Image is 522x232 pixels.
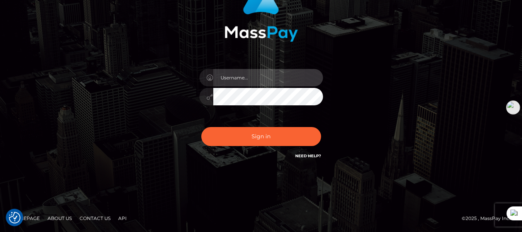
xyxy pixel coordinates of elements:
img: Revisit consent button [9,212,20,223]
a: Homepage [9,212,43,224]
button: Sign in [201,127,321,146]
a: About Us [44,212,75,224]
a: Need Help? [295,153,321,158]
input: Username... [213,69,323,86]
div: © 2025 , MassPay Inc. [462,214,516,223]
a: Contact Us [77,212,114,224]
a: API [115,212,130,224]
button: Consent Preferences [9,212,20,223]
